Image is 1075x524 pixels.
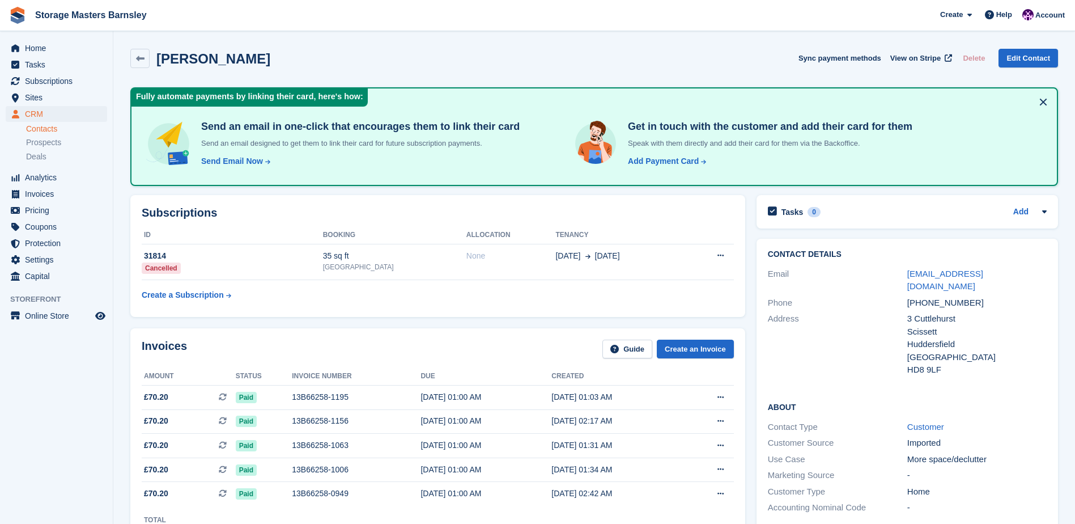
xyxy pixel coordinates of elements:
span: Help [996,9,1012,20]
span: £70.20 [144,440,168,451]
span: Paid [236,464,257,476]
a: menu [6,186,107,202]
span: CRM [25,106,93,122]
span: Subscriptions [25,73,93,89]
span: Online Store [25,308,93,324]
div: Fully automate payments by linking their card, here's how: [131,88,368,107]
div: [DATE] 01:34 AM [551,464,682,476]
div: - [907,469,1047,482]
th: Allocation [466,226,556,244]
span: Account [1035,10,1065,21]
a: menu [6,235,107,251]
a: menu [6,202,107,218]
div: Scissett [907,326,1047,339]
th: Amount [142,367,236,386]
div: Imported [907,437,1047,450]
div: Address [768,312,907,377]
div: None [466,250,556,262]
a: Add [1013,206,1029,219]
h4: Send an email in one-click that encourages them to link their card [197,120,520,133]
div: Add Payment Card [628,155,699,167]
div: Accounting Nominal Code [768,501,907,514]
img: stora-icon-8386f47178a22dfd0bd8f6a31ec36ba5ce8667c1dd55bd0f319d3a0aa187defe.svg [9,7,26,24]
img: get-in-touch-e3e95b6451f4e49772a6039d3abdde126589d6f45a760754adfa51be33bf0f70.svg [572,120,619,167]
div: [DATE] 01:00 AM [420,488,551,500]
a: menu [6,219,107,235]
a: Create an Invoice [657,340,734,358]
div: [DATE] 01:00 AM [420,440,551,451]
a: Prospects [26,137,107,149]
button: Delete [958,49,989,67]
span: View on Stripe [890,53,941,64]
a: menu [6,170,107,185]
div: 13B66258-1195 [292,391,420,403]
h2: Invoices [142,340,187,358]
th: Invoice number [292,367,420,386]
div: [DATE] 01:00 AM [420,415,551,427]
div: Use Case [768,453,907,466]
div: [DATE] 01:31 AM [551,440,682,451]
span: [DATE] [595,250,620,262]
div: Marketing Source [768,469,907,482]
span: Storefront [10,294,113,305]
span: Create [940,9,963,20]
h2: Subscriptions [142,206,734,219]
img: Louise Masters [1022,9,1034,20]
div: [DATE] 01:03 AM [551,391,682,403]
a: menu [6,57,107,73]
div: [DATE] 02:17 AM [551,415,682,427]
span: Paid [236,440,257,451]
div: 3 Cuttlehurst [907,312,1047,326]
span: [DATE] [555,250,580,262]
span: Prospects [26,137,61,148]
div: Customer Type [768,485,907,498]
div: [GEOGRAPHIC_DATA] [323,262,466,272]
span: Deals [26,151,46,162]
span: £70.20 [144,391,168,403]
button: Sync payment methods [798,49,881,67]
a: Create a Subscription [142,285,231,306]
div: More space/declutter [907,453,1047,466]
div: 0 [808,207,821,217]
div: Email [768,268,907,293]
span: Coupons [25,219,93,235]
span: Capital [25,268,93,284]
span: £70.20 [144,488,168,500]
th: Status [236,367,292,386]
a: View on Stripe [886,49,954,67]
span: Paid [236,416,257,427]
h2: [PERSON_NAME] [156,51,270,66]
a: menu [6,73,107,89]
span: Tasks [25,57,93,73]
h2: Contact Details [768,250,1047,259]
a: menu [6,308,107,324]
a: Edit Contact [998,49,1058,67]
div: 13B66258-1063 [292,440,420,451]
div: 13B66258-1156 [292,415,420,427]
a: Contacts [26,124,107,134]
p: Send an email designed to get them to link their card for future subscription payments. [197,138,520,149]
a: Add Payment Card [623,155,707,167]
a: Deals [26,151,107,163]
img: send-email-b5881ef4c8f827a638e46e229e590028c7e36e3a6c99d2365469aff88783de13.svg [145,120,192,167]
span: Protection [25,235,93,251]
span: Sites [25,90,93,105]
h4: Get in touch with the customer and add their card for them [623,120,912,133]
span: Pricing [25,202,93,218]
a: menu [6,106,107,122]
div: Send Email Now [201,155,263,167]
div: Contact Type [768,421,907,434]
span: Settings [25,252,93,268]
th: Due [420,367,551,386]
th: ID [142,226,323,244]
a: [EMAIL_ADDRESS][DOMAIN_NAME] [907,269,983,291]
a: Customer [907,422,944,432]
span: Home [25,40,93,56]
div: Cancelled [142,263,181,274]
a: Storage Masters Barnsley [31,6,151,24]
div: [GEOGRAPHIC_DATA] [907,351,1047,364]
p: Speak with them directly and add their card for them via the Backoffice. [623,138,912,149]
a: Preview store [94,309,107,323]
span: Paid [236,488,257,500]
th: Tenancy [555,226,685,244]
